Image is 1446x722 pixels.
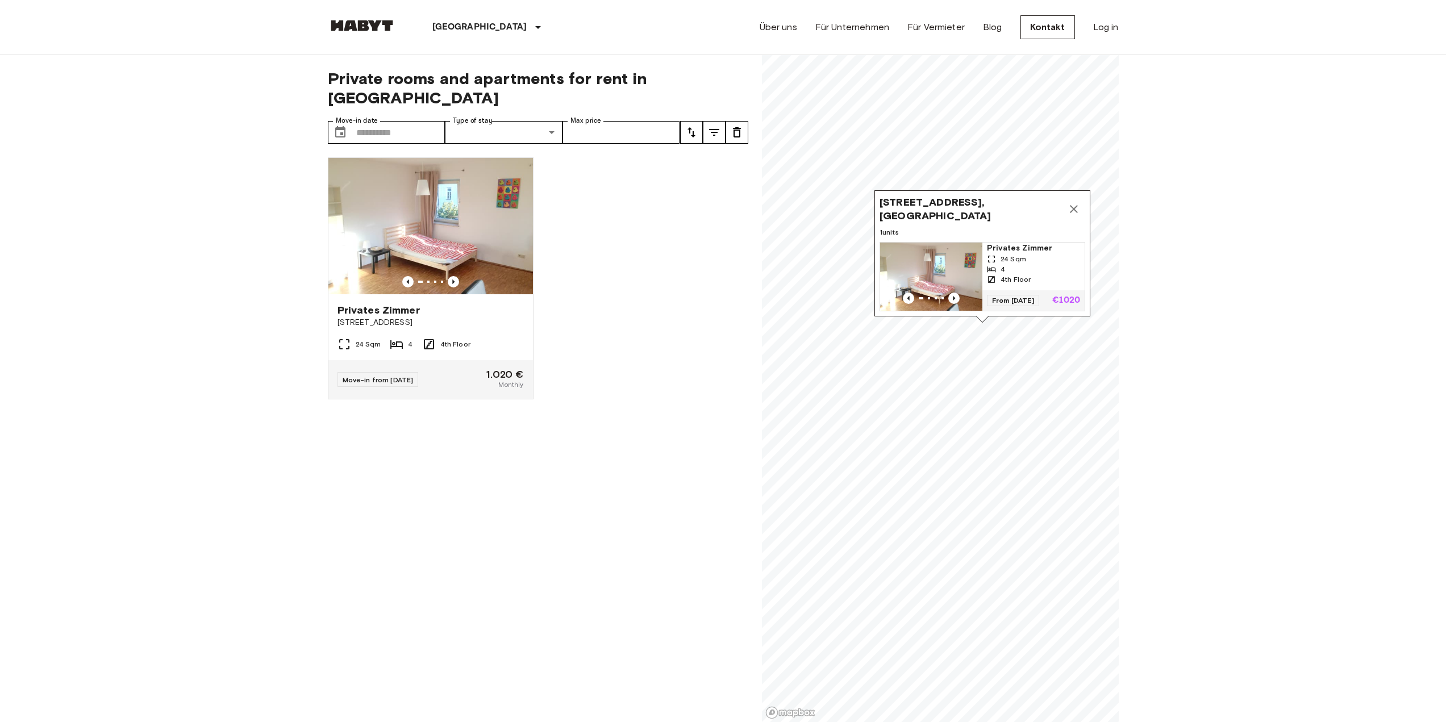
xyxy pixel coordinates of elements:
[874,190,1090,323] div: Map marker
[343,375,414,384] span: Move-in from [DATE]
[680,121,703,144] button: tune
[328,69,748,107] span: Private rooms and apartments for rent in [GEOGRAPHIC_DATA]
[983,20,1002,34] a: Blog
[570,116,601,126] label: Max price
[765,706,815,719] a: Mapbox logo
[408,339,412,349] span: 4
[486,369,523,379] span: 1.020 €
[337,303,420,317] span: Privates Zimmer
[1093,20,1119,34] a: Log in
[948,293,960,304] button: Previous image
[328,20,396,31] img: Habyt
[356,339,381,349] span: 24 Sqm
[987,243,1080,254] span: Privates Zimmer
[907,20,965,34] a: Für Vermieter
[498,379,523,390] span: Monthly
[453,116,493,126] label: Type of stay
[880,242,1085,311] a: Marketing picture of unit DE-02-001-01MPrevious imagePrevious imagePrivates Zimmer24 Sqm44th Floo...
[1001,264,1005,274] span: 4
[328,158,533,294] img: Marketing picture of unit DE-02-001-01M
[903,293,914,304] button: Previous image
[703,121,726,144] button: tune
[402,276,414,287] button: Previous image
[987,295,1039,306] span: From [DATE]
[1052,296,1080,305] p: €1020
[880,195,1062,223] span: [STREET_ADDRESS], [GEOGRAPHIC_DATA]
[337,317,524,328] span: [STREET_ADDRESS]
[336,116,378,126] label: Move-in date
[880,243,982,311] img: Marketing picture of unit DE-02-001-01M
[1001,274,1031,285] span: 4th Floor
[760,20,797,34] a: Über uns
[448,276,459,287] button: Previous image
[440,339,470,349] span: 4th Floor
[329,121,352,144] button: Choose date
[432,20,527,34] p: [GEOGRAPHIC_DATA]
[880,227,1085,237] span: 1 units
[815,20,889,34] a: Für Unternehmen
[1001,254,1026,264] span: 24 Sqm
[328,157,534,399] a: Marketing picture of unit DE-02-001-01MPrevious imagePrevious imagePrivates Zimmer[STREET_ADDRESS...
[1020,15,1075,39] a: Kontakt
[726,121,748,144] button: tune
